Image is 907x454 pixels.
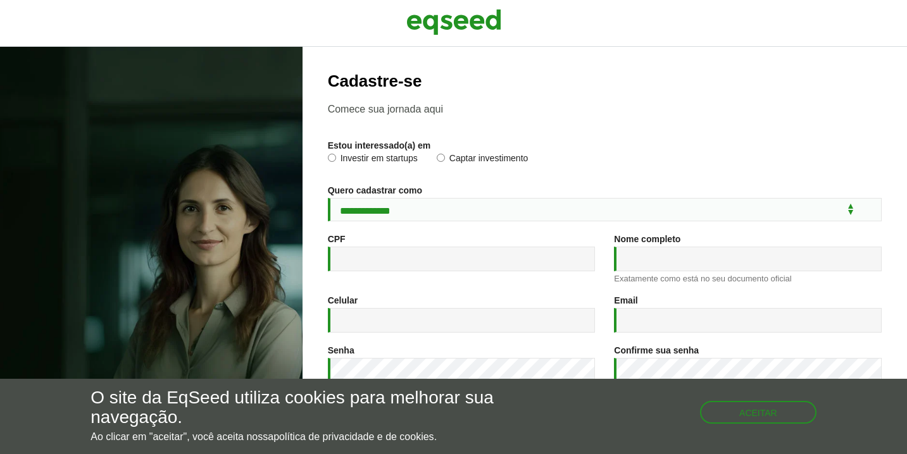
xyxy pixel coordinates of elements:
[614,296,637,305] label: Email
[328,72,882,90] h2: Cadastre-se
[328,103,882,115] p: Comece sua jornada aqui
[273,432,434,442] a: política de privacidade e de cookies
[328,346,354,355] label: Senha
[437,154,445,162] input: Captar investimento
[614,235,680,243] label: Nome completo
[91,388,526,427] h5: O site da EqSeed utiliza cookies para melhorar sua navegação.
[91,431,526,443] p: Ao clicar em "aceitar", você aceita nossa .
[437,154,529,166] label: Captar investimento
[328,296,358,305] label: Celular
[328,154,336,162] input: Investir em startups
[614,274,882,283] div: Exatamente como está no seu documento oficial
[328,154,418,166] label: Investir em startups
[328,235,346,243] label: CPF
[328,141,431,150] label: Estou interessado(a) em
[700,401,816,424] button: Aceitar
[406,6,501,38] img: EqSeed Logo
[328,186,422,195] label: Quero cadastrar como
[614,346,699,355] label: Confirme sua senha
